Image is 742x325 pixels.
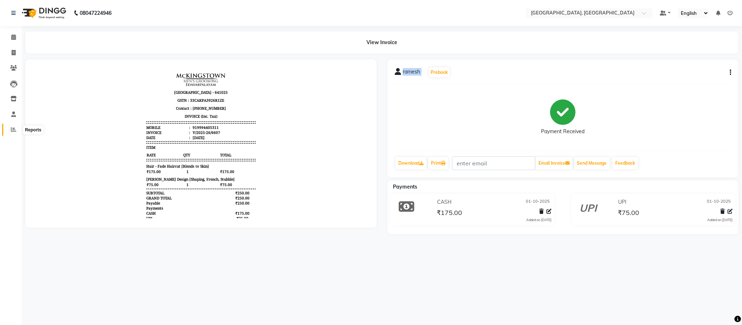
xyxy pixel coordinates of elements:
span: Hair - Fade Haircut [Blends to Skin] [114,97,176,102]
a: Download [395,157,427,169]
span: : [156,58,158,63]
a: Feedback [612,157,638,169]
span: ₹75.00 [618,208,639,219]
span: : [156,68,158,73]
b: 08047224946 [80,3,112,23]
span: CASH [114,144,123,149]
h3: INVOICE (Inc. Tax) [114,46,223,54]
span: ₹175.00 [437,208,462,219]
span: ITEM [114,78,123,83]
span: CASH [437,198,452,206]
span: QTY [150,85,186,91]
div: Reports [23,126,43,134]
button: Send Message [574,157,609,169]
div: ₹250.00 [196,129,223,134]
span: UPI [618,198,626,206]
p: Contact : [PHONE_NUMBER] [114,38,223,46]
div: ₹250.00 [196,124,223,129]
div: 919994405311 [159,58,186,63]
div: ₹75.00 [196,149,223,154]
div: Added on [DATE] [526,218,552,223]
p: [GEOGRAPHIC_DATA] - 641025 [114,22,223,30]
div: Invoice [114,63,158,68]
div: Added on [DATE] [707,218,733,223]
span: [PERSON_NAME] Design [Shaping, French, Stubble] [114,110,202,115]
div: Mobile [114,58,158,63]
img: logo [18,3,68,23]
span: TOTAL [187,85,223,91]
span: ramesh [403,68,420,78]
div: ₹250.00 [196,134,223,139]
span: 01-10-2025 [707,198,731,206]
span: 1 [150,115,186,121]
img: file_1695748862656.png [141,6,196,21]
p: GSTN : 33CAKPA3926R1ZE [114,30,223,38]
div: Payable [114,134,127,139]
span: RATE [114,85,150,91]
span: ₹75.00 [114,115,150,121]
div: Payment Received [541,128,584,135]
div: Date [114,68,158,73]
span: ₹75.00 [187,115,223,121]
button: Email Invoice [536,157,573,169]
span: UPI [114,149,120,154]
span: : [156,63,158,68]
div: Payments [114,139,131,144]
span: ₹175.00 [187,102,223,108]
a: Print [428,157,448,169]
div: View Invoice [25,31,738,54]
button: Prebook [429,67,450,77]
div: ₹175.00 [196,144,223,149]
input: enter email [452,156,535,170]
span: 1 [150,102,186,108]
span: 01-10-2025 [526,198,550,206]
span: ₹175.00 [114,102,150,108]
div: [DATE] [159,68,172,73]
span: Payments [393,183,417,190]
div: V/2025-26/6607 [159,63,188,68]
div: SUBTOTAL [114,124,132,129]
div: GRAND TOTAL [114,129,139,134]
